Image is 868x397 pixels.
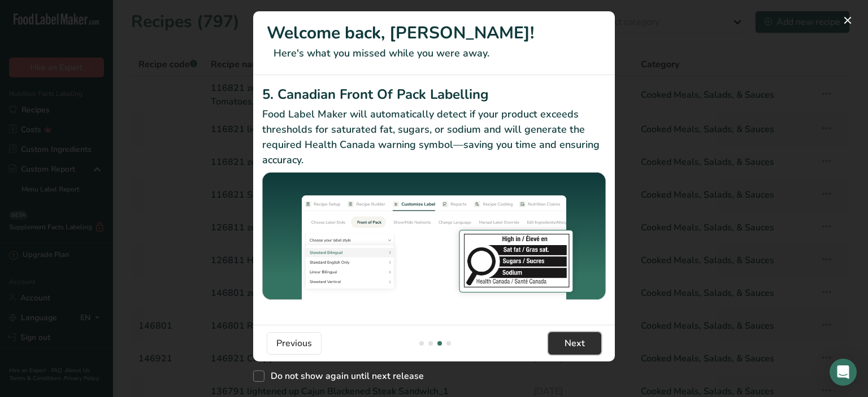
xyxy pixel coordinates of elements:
button: Previous [267,332,322,355]
p: Food Label Maker will automatically detect if your product exceeds thresholds for saturated fat, ... [262,107,606,168]
img: Canadian Front Of Pack Labelling [262,172,606,302]
div: Open Intercom Messenger [830,359,857,386]
p: Here's what you missed while you were away. [267,46,601,61]
h2: 5. Canadian Front Of Pack Labelling [262,84,606,104]
span: Do not show again until next release [264,370,424,382]
h1: Welcome back, [PERSON_NAME]! [267,20,601,46]
span: Next [565,337,585,350]
button: Next [548,332,601,355]
span: Previous [276,337,312,350]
